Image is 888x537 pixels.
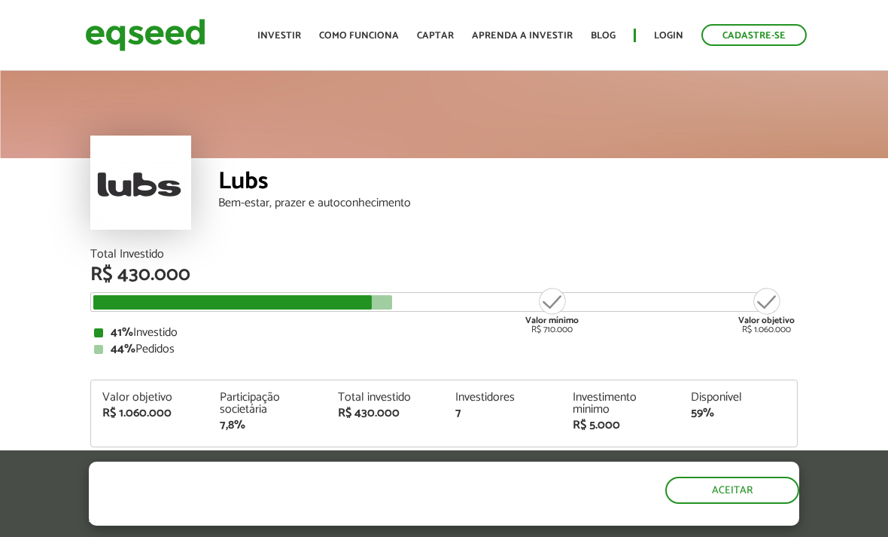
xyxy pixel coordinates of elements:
[94,343,794,355] div: Pedidos
[218,197,798,209] div: Bem-estar, prazer e autoconhecimento
[455,407,550,420] div: 7
[218,169,798,197] div: Lubs
[665,477,799,504] button: Aceitar
[85,15,205,55] img: EqSeed
[257,31,301,41] a: Investir
[89,511,515,526] p: Ao clicar em "aceitar", você aceita nossa .
[287,513,461,526] a: política de privacidade e de cookies
[691,392,786,404] div: Disponível
[90,265,798,285] div: R$ 430.000
[455,392,550,404] div: Investidores
[701,24,807,46] a: Cadastre-se
[94,327,794,339] div: Investido
[338,407,433,420] div: R$ 430.000
[738,313,795,328] strong: Valor objetivo
[111,339,135,359] strong: 44%
[417,31,454,41] a: Captar
[111,322,133,343] strong: 41%
[220,392,315,416] div: Participação societária
[102,392,197,404] div: Valor objetivo
[591,31,616,41] a: Blog
[738,286,795,334] div: R$ 1.060.000
[525,313,579,328] strong: Valor mínimo
[90,249,798,261] div: Total Investido
[89,462,515,508] h5: O site da EqSeed utiliza cookies para melhorar sua navegação.
[220,420,315,432] div: 7,8%
[472,31,573,41] a: Aprenda a investir
[524,286,580,334] div: R$ 710.000
[102,407,197,420] div: R$ 1.060.000
[654,31,683,41] a: Login
[573,392,668,416] div: Investimento mínimo
[319,31,399,41] a: Como funciona
[573,420,668,432] div: R$ 5.000
[338,392,433,404] div: Total investido
[691,407,786,420] div: 59%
